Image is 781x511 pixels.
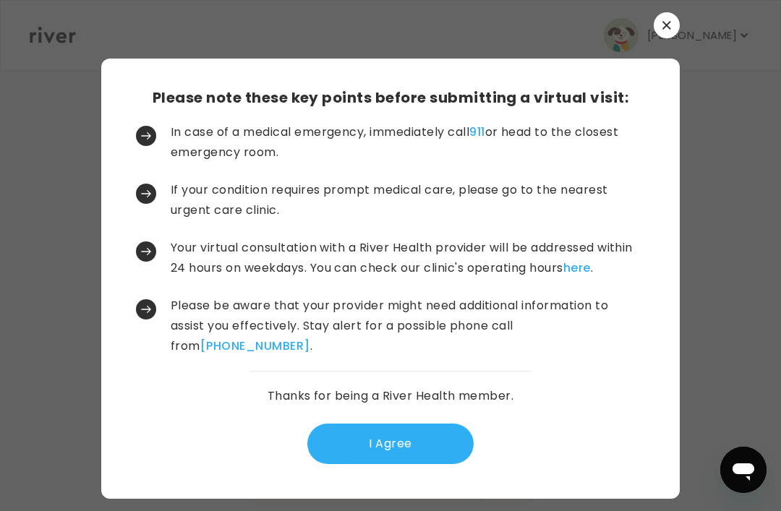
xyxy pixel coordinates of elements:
[153,87,628,108] h3: Please note these key points before submitting a virtual visit:
[171,296,642,356] p: Please be aware that your provider might need additional information to assist you effectively. S...
[469,124,485,140] a: 911
[720,447,767,493] iframe: Button to launch messaging window
[307,424,474,464] button: I Agree
[171,180,642,220] p: If your condition requires prompt medical care, please go to the nearest urgent care clinic.
[171,122,642,163] p: In case of a medical emergency, immediately call or head to the closest emergency room.
[563,259,591,276] a: here
[268,386,514,406] p: Thanks for being a River Health member.
[171,238,642,278] p: Your virtual consultation with a River Health provider will be addressed within 24 hours on weekd...
[200,338,310,354] a: [PHONE_NUMBER]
